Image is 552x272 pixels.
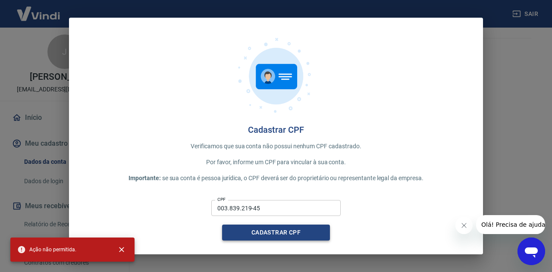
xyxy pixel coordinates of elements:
[476,215,545,234] iframe: Mensagem da empresa
[129,175,160,181] span: Importante:
[83,142,469,151] p: Verificamos que sua conta não possui nenhum CPF cadastrado.
[222,225,330,241] button: Cadastrar CPF
[83,125,469,135] h4: Cadastrar CPF
[83,174,469,183] p: se sua conta é pessoa jurídica, o CPF deverá ser do proprietário ou representante legal da empresa.
[233,31,319,118] img: cpf.717f05c5be8aae91fe8f.png
[112,240,131,259] button: close
[455,217,473,234] iframe: Fechar mensagem
[17,245,76,254] span: Ação não permitida.
[5,6,72,13] span: Olá! Precisa de ajuda?
[217,196,226,203] label: CPF
[517,238,545,265] iframe: Botão para abrir a janela de mensagens
[83,158,469,167] p: Por favor, informe um CPF para vincular à sua conta.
